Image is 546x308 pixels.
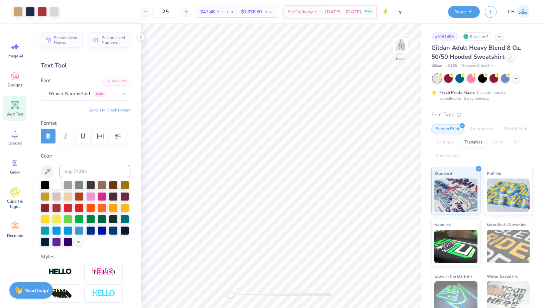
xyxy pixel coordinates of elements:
img: Negative Space [92,290,115,297]
span: Greek [10,170,20,175]
img: Puff Ink [487,179,530,212]
button: Add Font [103,77,130,85]
span: Clipart & logos [4,199,26,209]
a: CB [505,5,533,18]
span: Personalized Names [54,35,79,45]
img: Shadow [92,268,115,276]
div: This color can be expedited for 5 day delivery. [439,89,522,101]
div: Back [396,55,405,61]
span: $41.46 [200,8,215,15]
span: Personalized Numbers [102,35,126,45]
div: Vinyl [489,137,508,147]
span: Designs [8,82,22,88]
div: Applique [431,137,458,147]
span: Upload [8,140,22,146]
strong: Fresh Prints Flash: [439,90,475,95]
span: Standard [434,170,452,177]
span: Gildan Adult Heavy Blend 8 Oz. 50/50 Hooded Sweatshirt [431,44,521,61]
div: Digital Print [500,124,532,134]
span: Gildan [431,63,442,69]
div: # 516149A [431,32,458,41]
div: Text Tool [41,61,130,70]
div: Print Type [431,111,533,118]
div: Rhinestones [431,151,464,161]
span: Image AI [7,53,23,59]
label: Font [41,77,51,84]
div: Transfers [460,137,487,147]
span: Water based Ink [487,273,518,280]
span: $1,036.50 [241,8,262,15]
span: Add Text [7,111,23,117]
label: Styles [41,253,54,261]
span: Free [365,9,371,14]
label: Format [41,119,130,127]
input: – – [152,6,179,18]
span: Total [264,8,274,15]
button: Personalized Numbers [89,32,130,48]
img: Chhavi Bansal [516,5,530,18]
img: Metallic & Glitter Ink [487,230,530,263]
div: Embroidery [466,124,498,134]
span: Per Item [217,8,233,15]
div: Screen Print [431,124,464,134]
div: Foil [510,137,525,147]
img: Neon Ink [434,230,477,263]
img: Stroke [48,268,72,276]
span: Puff Ink [487,170,501,177]
span: Minimum Order: 24 + [461,63,494,69]
span: [DATE] - [DATE] [325,8,361,15]
div: Accessibility label [227,291,234,298]
span: Glow in the Dark Ink [434,273,472,280]
strong: Need help? [24,287,48,294]
button: Save [448,6,480,18]
label: Color [41,152,130,160]
button: Personalized Names [41,32,83,48]
span: Metallic & Glitter Ink [487,221,526,228]
span: Decorate [7,233,23,238]
span: Est. Delivery [288,8,313,15]
span: # G185 [445,63,457,69]
span: CB [508,8,515,16]
span: Neon Ink [434,221,451,228]
img: Standard [434,179,477,212]
div: Revision 3 [461,32,492,41]
img: Back [394,39,407,52]
img: 3D Illusion [48,288,72,299]
input: e.g. 7428 c [60,165,130,178]
input: Untitled Design [394,5,443,18]
button: Switch to Greek Letters [89,107,130,113]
